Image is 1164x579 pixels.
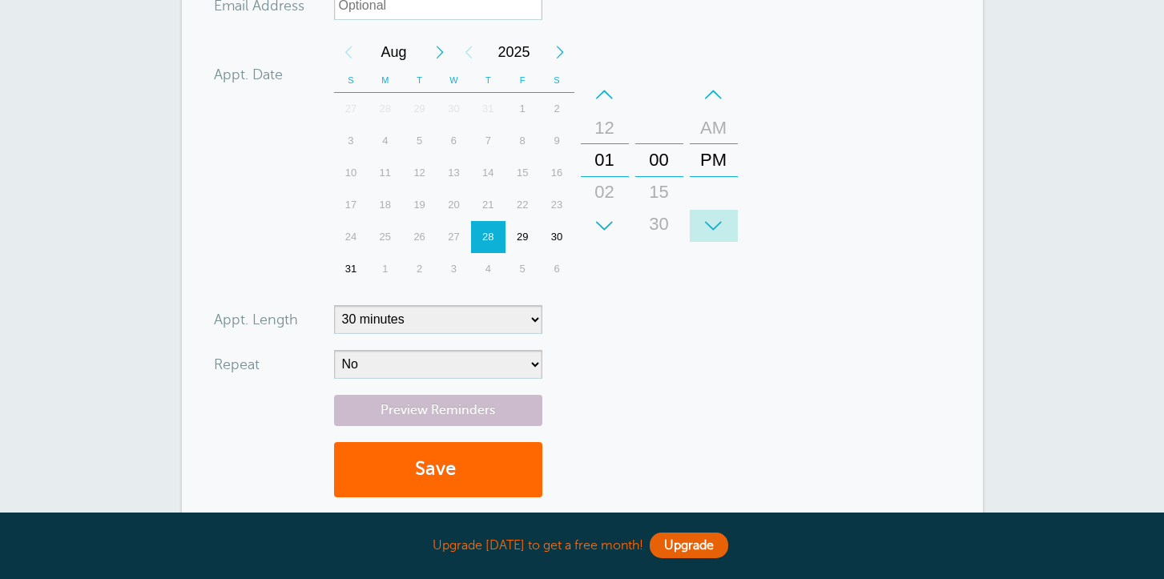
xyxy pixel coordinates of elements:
div: Thursday, August 21 [471,189,505,221]
div: 4 [368,125,402,157]
div: Friday, September 5 [505,253,540,285]
div: Sunday, July 27 [334,93,369,125]
div: Monday, August 11 [368,157,402,189]
div: 10 [334,157,369,189]
div: 31 [334,253,369,285]
div: Friday, August 29 [505,221,540,253]
div: 01 [586,144,624,176]
div: Sunday, August 17 [334,189,369,221]
div: 24 [334,221,369,253]
div: 7 [471,125,505,157]
div: Sunday, August 3 [334,125,369,157]
div: Monday, August 4 [368,125,402,157]
div: 3 [334,125,369,157]
div: Thursday, September 4 [471,253,505,285]
div: 00 [640,144,679,176]
div: Minutes [635,78,683,242]
div: Wednesday, August 6 [437,125,471,157]
div: Thursday, August 14 [471,157,505,189]
label: Appt. Date [214,67,283,82]
div: 12 [402,157,437,189]
div: 30 [540,221,574,253]
label: Repeat [214,357,260,372]
div: 8 [505,125,540,157]
div: Sunday, August 24 [334,221,369,253]
div: 28 [368,93,402,125]
div: 18 [368,189,402,221]
div: 4 [471,253,505,285]
div: 31 [471,93,505,125]
div: Previous Month [334,36,363,68]
a: Upgrade [650,533,728,558]
div: 1 [505,93,540,125]
div: Monday, July 28 [368,93,402,125]
div: 6 [540,253,574,285]
a: Preview Reminders [334,395,542,426]
div: Friday, August 22 [505,189,540,221]
div: 25 [368,221,402,253]
div: Saturday, August 2 [540,93,574,125]
div: 14 [471,157,505,189]
div: AM [695,112,733,144]
div: 3 [437,253,471,285]
th: S [334,68,369,93]
div: 19 [402,189,437,221]
div: 1 [368,253,402,285]
th: M [368,68,402,93]
th: S [540,68,574,93]
div: 29 [402,93,437,125]
span: 2025 [483,36,546,68]
div: Friday, August 1 [505,93,540,125]
div: 21 [471,189,505,221]
div: Monday, August 18 [368,189,402,221]
div: Friday, August 15 [505,157,540,189]
div: Tuesday, August 5 [402,125,437,157]
div: Wednesday, July 30 [437,93,471,125]
div: 29 [505,221,540,253]
div: Next Year [546,36,574,68]
div: 13 [437,157,471,189]
div: 02 [586,176,624,208]
div: 30 [437,93,471,125]
div: Tuesday, August 12 [402,157,437,189]
div: 30 [640,208,679,240]
div: Tuesday, August 26 [402,221,437,253]
div: Saturday, August 16 [540,157,574,189]
div: Thursday, August 7 [471,125,505,157]
div: 6 [437,125,471,157]
div: 5 [505,253,540,285]
div: Saturday, August 23 [540,189,574,221]
div: Tuesday, August 19 [402,189,437,221]
div: Upgrade [DATE] to get a free month! [182,529,983,563]
div: Wednesday, September 3 [437,253,471,285]
div: Sunday, August 31 [334,253,369,285]
div: 23 [540,189,574,221]
div: 28 [471,221,505,253]
div: Tuesday, July 29 [402,93,437,125]
div: Previous Year [454,36,483,68]
div: Hours [581,78,629,242]
div: 15 [640,176,679,208]
div: Friday, August 8 [505,125,540,157]
th: F [505,68,540,93]
label: Appt. Length [214,312,298,327]
span: August [363,36,425,68]
div: 27 [437,221,471,253]
th: T [471,68,505,93]
div: Wednesday, August 27 [437,221,471,253]
th: T [402,68,437,93]
div: 9 [540,125,574,157]
div: 2 [402,253,437,285]
div: Tuesday, September 2 [402,253,437,285]
div: Next Month [425,36,454,68]
div: Saturday, September 6 [540,253,574,285]
div: 26 [402,221,437,253]
div: 11 [368,157,402,189]
div: 15 [505,157,540,189]
div: Today, Thursday, August 28 [471,221,505,253]
div: Monday, September 1 [368,253,402,285]
div: 20 [437,189,471,221]
div: Saturday, August 9 [540,125,574,157]
div: 03 [586,208,624,240]
div: 2 [540,93,574,125]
